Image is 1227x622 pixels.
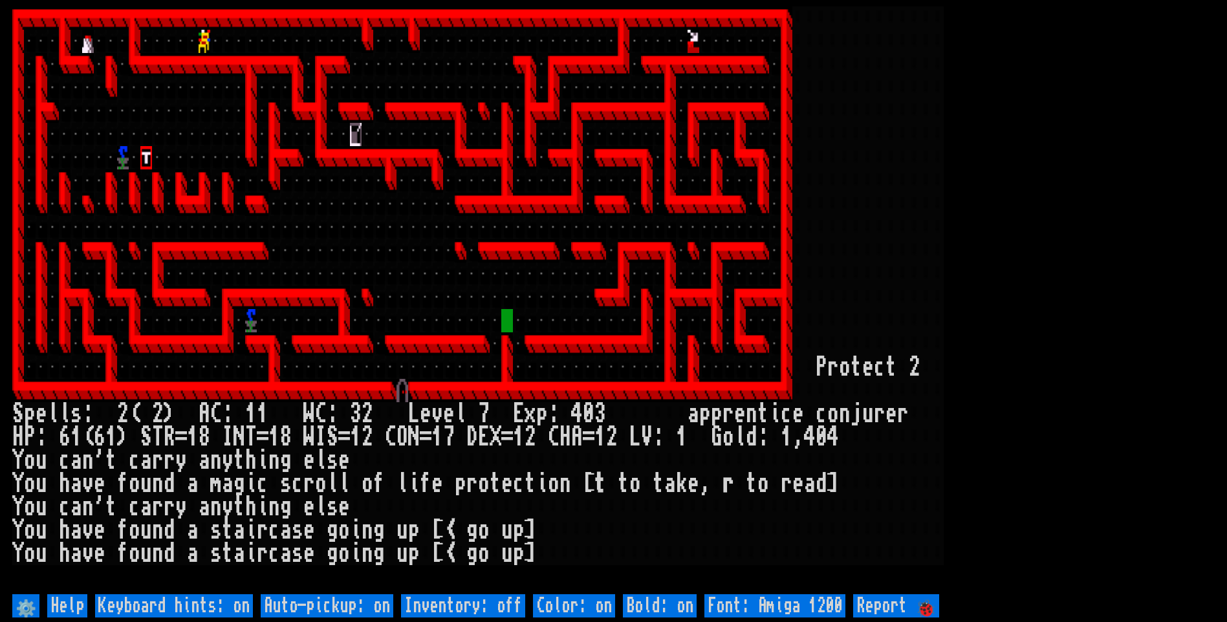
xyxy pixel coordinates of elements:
[292,472,303,495] div: c
[175,495,187,519] div: y
[533,594,615,617] input: Color: on
[618,472,629,495] div: t
[722,472,734,495] div: r
[350,519,362,542] div: i
[94,495,105,519] div: '
[327,425,338,449] div: S
[152,472,164,495] div: n
[490,472,501,495] div: t
[36,495,47,519] div: u
[245,402,257,425] div: 1
[804,425,816,449] div: 4
[152,542,164,565] div: n
[268,449,280,472] div: n
[12,519,24,542] div: Y
[338,449,350,472] div: e
[757,472,769,495] div: o
[292,519,303,542] div: s
[373,542,385,565] div: g
[233,425,245,449] div: N
[187,542,199,565] div: a
[478,402,490,425] div: 7
[816,402,827,425] div: c
[140,449,152,472] div: a
[24,495,36,519] div: o
[245,472,257,495] div: i
[431,425,443,449] div: 1
[105,495,117,519] div: t
[303,402,315,425] div: W
[140,495,152,519] div: a
[816,472,827,495] div: d
[280,542,292,565] div: a
[757,425,769,449] div: :
[327,519,338,542] div: g
[571,425,583,449] div: A
[71,542,82,565] div: a
[653,472,664,495] div: t
[222,542,233,565] div: t
[525,402,536,425] div: x
[233,542,245,565] div: a
[513,472,525,495] div: c
[257,495,268,519] div: i
[396,472,408,495] div: l
[501,425,513,449] div: =
[623,594,697,617] input: Bold: on
[315,425,327,449] div: I
[36,449,47,472] div: u
[862,356,874,379] div: e
[245,542,257,565] div: i
[117,542,129,565] div: f
[24,402,36,425] div: p
[82,495,94,519] div: n
[548,472,559,495] div: o
[12,472,24,495] div: Y
[327,495,338,519] div: s
[82,402,94,425] div: :
[71,402,82,425] div: s
[12,402,24,425] div: S
[746,472,757,495] div: t
[827,425,839,449] div: 4
[164,542,175,565] div: d
[781,425,792,449] div: 1
[117,402,129,425] div: 2
[746,402,757,425] div: n
[513,519,525,542] div: p
[268,542,280,565] div: c
[71,472,82,495] div: a
[559,425,571,449] div: H
[373,472,385,495] div: f
[140,425,152,449] div: S
[874,356,885,379] div: c
[443,519,455,542] div: <
[210,542,222,565] div: s
[71,495,82,519] div: a
[362,519,373,542] div: n
[373,519,385,542] div: g
[722,402,734,425] div: r
[897,402,909,425] div: r
[338,542,350,565] div: o
[152,449,164,472] div: r
[338,519,350,542] div: o
[12,542,24,565] div: Y
[874,402,885,425] div: r
[303,472,315,495] div: r
[583,472,594,495] div: [
[420,402,431,425] div: e
[199,449,210,472] div: a
[327,472,338,495] div: l
[36,542,47,565] div: u
[594,472,606,495] div: t
[513,425,525,449] div: 1
[338,472,350,495] div: l
[59,472,71,495] div: h
[187,425,199,449] div: 1
[594,402,606,425] div: 3
[222,449,233,472] div: y
[59,425,71,449] div: 6
[175,449,187,472] div: y
[827,402,839,425] div: o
